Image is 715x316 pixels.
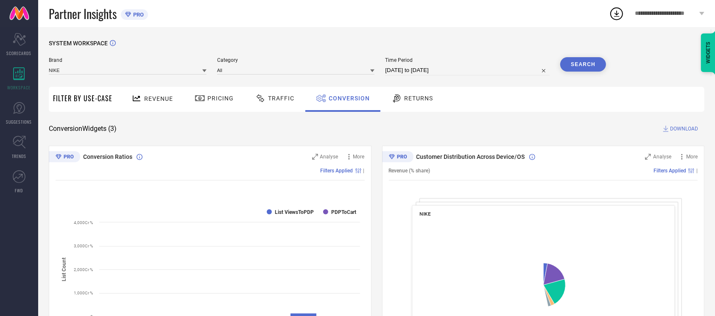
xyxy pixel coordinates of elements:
[696,168,698,174] span: |
[389,168,430,174] span: Revenue (% share)
[8,84,31,91] span: WORKSPACE
[560,57,606,72] button: Search
[61,258,67,281] tspan: List Count
[49,5,117,22] span: Partner Insights
[74,220,93,225] text: 4,000Cr %
[12,153,26,159] span: TRENDS
[49,40,108,47] span: SYSTEM WORKSPACE
[6,119,32,125] span: SUGGESTIONS
[670,125,698,133] span: DOWNLOAD
[321,168,353,174] span: Filters Applied
[385,65,550,75] input: Select time period
[74,267,93,272] text: 2,000Cr %
[645,154,651,160] svg: Zoom
[49,125,117,133] span: Conversion Widgets ( 3 )
[331,209,356,215] text: PDPToCart
[49,151,80,164] div: Premium
[416,153,525,160] span: Customer Distribution Across Device/OS
[7,50,32,56] span: SCORECARDS
[83,153,132,160] span: Conversion Ratios
[275,209,314,215] text: List ViewsToPDP
[419,211,430,217] span: NIKE
[131,11,144,18] span: PRO
[207,95,234,102] span: Pricing
[268,95,294,102] span: Traffic
[74,291,93,295] text: 1,000Cr %
[320,154,338,160] span: Analyse
[15,187,23,194] span: FWD
[653,154,671,160] span: Analyse
[329,95,370,102] span: Conversion
[609,6,624,21] div: Open download list
[363,168,365,174] span: |
[312,154,318,160] svg: Zoom
[382,151,413,164] div: Premium
[654,168,686,174] span: Filters Applied
[404,95,433,102] span: Returns
[53,93,112,103] span: Filter By Use-Case
[144,95,173,102] span: Revenue
[74,244,93,248] text: 3,000Cr %
[686,154,698,160] span: More
[217,57,375,63] span: Category
[385,57,550,63] span: Time Period
[353,154,365,160] span: More
[49,57,207,63] span: Brand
